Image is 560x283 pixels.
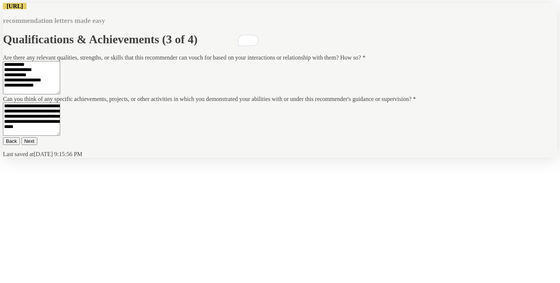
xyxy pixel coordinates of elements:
button: Back [3,137,20,145]
button: Next [21,137,37,145]
h1: Qualifications & Achievements (3 of 4) [3,33,557,46]
label: Are there any relevant qualities, strengths, or skills that this recommender can vouch for based ... [3,54,365,61]
span: [URL] [3,3,27,9]
textarea: To enrich screen reader interactions, please activate Accessibility in Grammarly extension settings [3,102,60,136]
label: Can you think of any specific achievements, projects, or other activities in which you demonstrat... [3,96,416,102]
h3: recommendation letters made easy [3,17,557,25]
p: Last saved at [DATE] 9:15:56 PM [3,151,557,158]
textarea: To enrich screen reader interactions, please activate Accessibility in Grammarly extension settings [3,61,60,94]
